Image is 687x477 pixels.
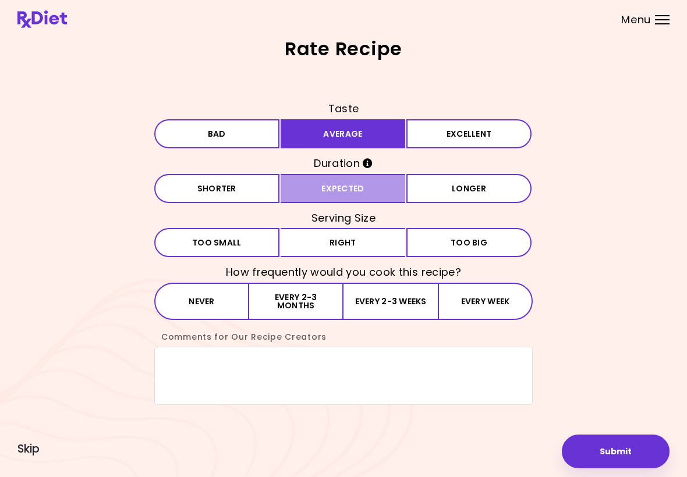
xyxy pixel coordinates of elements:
button: Right [281,228,406,257]
span: Too big [451,238,487,247]
h2: Rate Recipe [17,40,670,58]
button: Skip [17,443,40,455]
button: Every 2-3 weeks [343,283,438,320]
h3: Serving Size [154,209,533,227]
h3: Taste [154,99,533,118]
h3: How frequently would you cook this recipe? [154,263,533,282]
button: Average [281,119,406,148]
i: Info [363,158,373,168]
span: Too small [192,238,242,247]
span: Menu [621,15,651,25]
button: Never [154,283,249,320]
button: Every 2-3 months [249,283,343,320]
button: Too small [154,228,279,257]
button: Expected [281,174,406,203]
button: Submit [562,435,670,468]
h3: Duration [154,154,533,173]
label: Comments for Our Recipe Creators [154,331,327,343]
img: RxDiet [17,10,67,28]
button: Longer [406,174,532,203]
button: Too big [406,228,532,257]
button: Excellent [406,119,532,148]
button: Bad [154,119,279,148]
button: Shorter [154,174,279,203]
button: Every week [438,283,533,320]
